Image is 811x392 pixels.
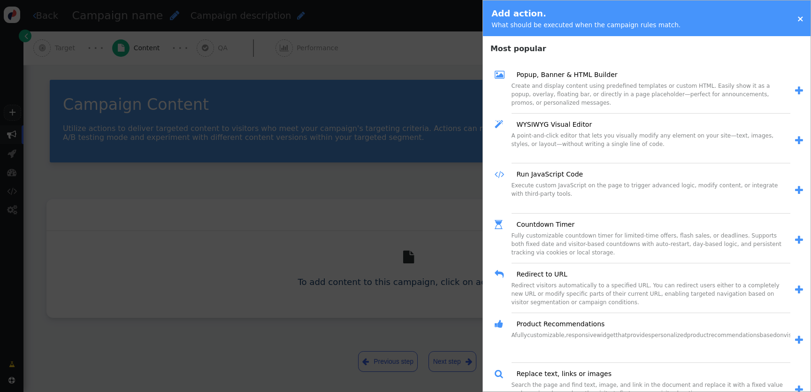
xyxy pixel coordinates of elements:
[790,333,803,348] a: 
[790,283,803,298] a: 
[790,183,803,198] a: 
[495,118,510,131] span: 
[797,14,804,23] a: ×
[510,319,604,329] a: Product Recommendations
[510,120,592,130] a: WYSIWYG Visual Editor
[512,131,790,163] div: A point-and-click editor that lets you visually modify any element on your site—text, images, sty...
[597,332,615,338] span: widget
[709,332,760,338] span: recommendations
[510,220,574,230] a: Countdown Timer
[790,233,803,248] a: 
[616,332,627,338] span: that
[795,285,803,295] span: 
[515,332,527,338] span: fully
[495,317,510,331] span: 
[790,84,803,99] a: 
[777,332,784,338] span: on
[512,281,790,313] div: Redirect visitors automatically to a specified URL. You can redirect users either to a completely...
[512,231,790,263] div: Fully customizable countdown timer for limited-time offers, flash sales, or deadlines. Supports b...
[651,332,687,338] span: personalized
[795,185,803,195] span: 
[687,332,709,338] span: product
[627,332,651,338] span: provides
[495,367,510,381] span: 
[495,68,510,82] span: 
[760,332,777,338] span: based
[795,335,803,345] span: 
[512,181,790,213] div: Execute custom JavaScript on the page to trigger advanced logic, modify content, or integrate wit...
[795,86,803,96] span: 
[527,332,566,338] span: customizable,
[483,38,811,54] h4: Most popular
[790,133,803,148] a: 
[491,20,681,30] div: What should be executed when the campaign rules match.
[510,269,567,279] a: Redirect to URL
[512,332,515,338] span: A
[795,235,803,245] span: 
[510,369,612,379] a: Replace text, links or images
[566,332,597,338] span: responsive
[784,332,801,338] span: visitor
[495,268,510,281] span: 
[510,169,583,179] a: Run JavaScript Code
[495,168,510,181] span: 
[512,82,790,114] div: Create and display content using predefined templates or custom HTML. Easily show it as a popup, ...
[795,136,803,146] span: 
[495,218,510,231] span: 
[510,70,617,80] a: Popup, Banner & HTML Builder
